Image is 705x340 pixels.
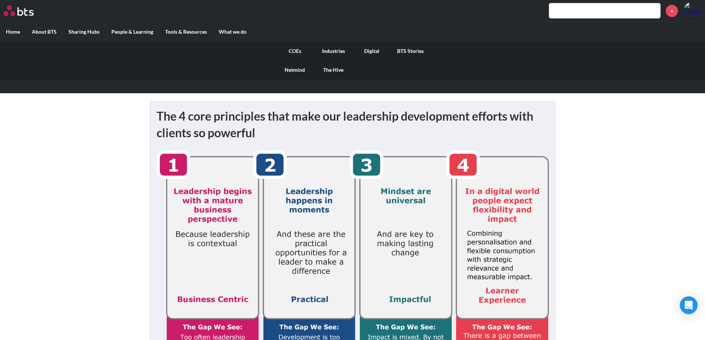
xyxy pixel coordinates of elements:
a: Go home [4,6,47,16]
label: Sharing Hubs [63,22,105,41]
img: Camilla Giovagnoli [684,2,701,20]
label: About BTS [26,22,63,41]
label: What we do [213,22,252,41]
label: Tools & Resources [159,22,213,41]
img: BTS Logo [4,6,34,16]
a: Profile [684,2,701,20]
a: + [666,5,678,17]
label: People & Learning [105,22,159,41]
div: Open Intercom Messenger [680,296,698,314]
h1: The 4 core principles that make our leadership development efforts with clients so powerful [157,108,549,141]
